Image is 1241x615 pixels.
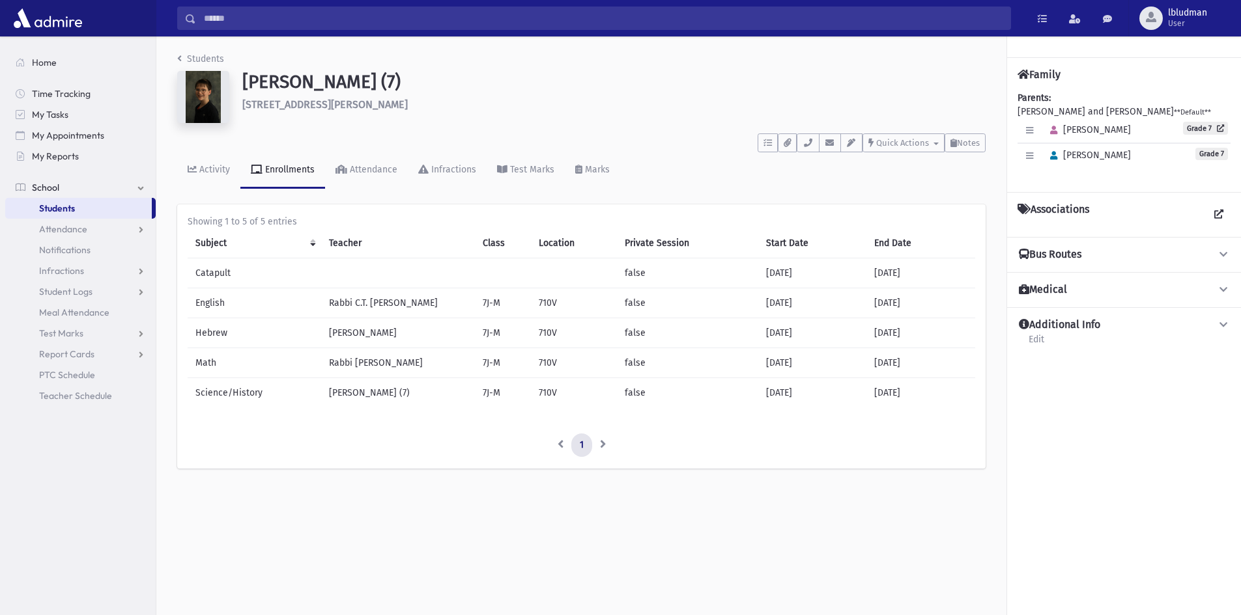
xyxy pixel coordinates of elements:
[5,302,156,323] a: Meal Attendance
[1018,283,1231,297] button: Medical
[475,378,531,408] td: 7J-M
[1044,124,1131,135] span: [PERSON_NAME]
[188,288,321,318] td: English
[1168,18,1207,29] span: User
[866,258,975,288] td: [DATE]
[347,164,397,175] div: Attendance
[1018,203,1089,226] h4: Associations
[39,348,94,360] span: Report Cards
[487,152,565,189] a: Test Marks
[5,198,152,219] a: Students
[39,265,84,277] span: Infractions
[5,52,156,73] a: Home
[1028,332,1045,355] a: Edit
[758,318,866,348] td: [DATE]
[5,323,156,344] a: Test Marks
[531,348,617,378] td: 710V
[531,288,617,318] td: 710V
[1018,92,1051,103] b: Parents:
[758,288,866,318] td: [DATE]
[242,71,986,93] h1: [PERSON_NAME] (7)
[39,244,91,256] span: Notifications
[32,109,68,120] span: My Tasks
[321,348,475,378] td: Rabbi [PERSON_NAME]
[617,318,758,348] td: false
[758,378,866,408] td: [DATE]
[5,177,156,198] a: School
[1195,148,1228,160] span: Grade 7
[866,318,975,348] td: [DATE]
[321,318,475,348] td: [PERSON_NAME]
[32,150,79,162] span: My Reports
[240,152,325,189] a: Enrollments
[531,378,617,408] td: 710V
[10,5,85,31] img: AdmirePro
[39,369,95,381] span: PTC Schedule
[5,281,156,302] a: Student Logs
[188,378,321,408] td: Science/History
[876,138,929,148] span: Quick Actions
[5,83,156,104] a: Time Tracking
[32,130,104,141] span: My Appointments
[617,228,758,258] th: Private Session
[188,348,321,378] td: Math
[196,7,1010,30] input: Search
[617,348,758,378] td: false
[507,164,554,175] div: Test Marks
[1019,283,1067,297] h4: Medical
[32,57,57,68] span: Home
[5,219,156,239] a: Attendance
[475,318,531,348] td: 7J-M
[32,182,59,193] span: School
[188,215,975,228] div: Showing 1 to 5 of 5 entries
[188,318,321,348] td: Hebrew
[1044,150,1131,161] span: [PERSON_NAME]
[5,344,156,364] a: Report Cards
[197,164,230,175] div: Activity
[325,152,408,189] a: Attendance
[1168,8,1207,18] span: lbludman
[5,385,156,406] a: Teacher Schedule
[758,228,866,258] th: Start Date
[39,327,83,339] span: Test Marks
[866,288,975,318] td: [DATE]
[565,152,620,189] a: Marks
[5,104,156,125] a: My Tasks
[866,348,975,378] td: [DATE]
[866,378,975,408] td: [DATE]
[1183,122,1228,135] a: Grade 7
[531,228,617,258] th: Location
[5,146,156,167] a: My Reports
[39,286,93,297] span: Student Logs
[39,202,75,214] span: Students
[957,138,980,148] span: Notes
[945,133,986,152] button: Notes
[32,88,91,100] span: Time Tracking
[429,164,476,175] div: Infractions
[475,228,531,258] th: Class
[582,164,610,175] div: Marks
[177,52,224,71] nav: breadcrumb
[5,125,156,146] a: My Appointments
[321,228,475,258] th: Teacher
[188,228,321,258] th: Subject
[39,390,112,402] span: Teacher Schedule
[5,239,156,260] a: Notifications
[758,348,866,378] td: [DATE]
[321,288,475,318] td: Rabbi C.T. [PERSON_NAME]
[475,288,531,318] td: 7J-M
[617,258,758,288] td: false
[1019,318,1100,332] h4: Additional Info
[475,348,531,378] td: 7J-M
[531,318,617,348] td: 710V
[571,433,592,457] a: 1
[1018,68,1061,81] h4: Family
[177,53,224,64] a: Students
[408,152,487,189] a: Infractions
[177,152,240,189] a: Activity
[1019,248,1081,262] h4: Bus Routes
[1018,248,1231,262] button: Bus Routes
[39,223,87,235] span: Attendance
[866,228,975,258] th: End Date
[1018,91,1231,182] div: [PERSON_NAME] and [PERSON_NAME]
